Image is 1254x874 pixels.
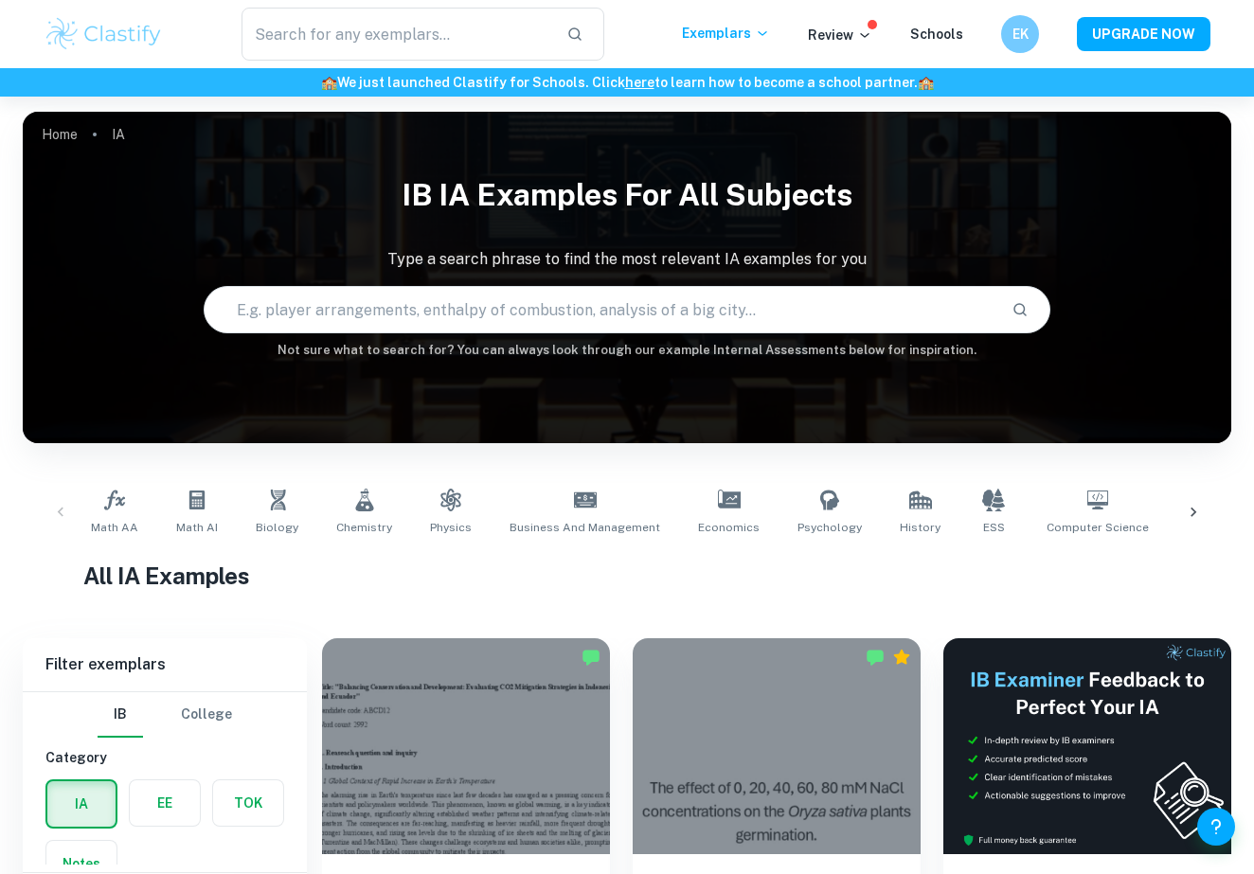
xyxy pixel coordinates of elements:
[866,648,885,667] img: Marked
[430,519,472,536] span: Physics
[698,519,760,536] span: Economics
[256,519,298,536] span: Biology
[1197,808,1235,846] button: Help and Feedback
[130,780,200,826] button: EE
[910,27,963,42] a: Schools
[892,648,911,667] div: Premium
[23,341,1231,360] h6: Not sure what to search for? You can always look through our example Internal Assessments below f...
[23,638,307,691] h6: Filter exemplars
[510,519,660,536] span: Business and Management
[23,248,1231,271] p: Type a search phrase to find the most relevant IA examples for you
[205,283,995,336] input: E.g. player arrangements, enthalpy of combustion, analysis of a big city...
[83,559,1171,593] h1: All IA Examples
[808,25,872,45] p: Review
[1001,15,1039,53] button: EK
[943,638,1231,854] img: Thumbnail
[47,781,116,827] button: IA
[45,747,284,768] h6: Category
[176,519,218,536] span: Math AI
[112,124,125,145] p: IA
[242,8,551,61] input: Search for any exemplars...
[91,519,138,536] span: Math AA
[918,75,934,90] span: 🏫
[682,23,770,44] p: Exemplars
[1010,24,1031,45] h6: EK
[797,519,862,536] span: Psychology
[4,72,1250,93] h6: We just launched Clastify for Schools. Click to learn how to become a school partner.
[213,780,283,826] button: TOK
[181,692,232,738] button: College
[983,519,1005,536] span: ESS
[98,692,143,738] button: IB
[336,519,392,536] span: Chemistry
[582,648,600,667] img: Marked
[625,75,654,90] a: here
[1004,294,1036,326] button: Search
[900,519,940,536] span: History
[1047,519,1149,536] span: Computer Science
[42,121,78,148] a: Home
[23,165,1231,225] h1: IB IA examples for all subjects
[1077,17,1210,51] button: UPGRADE NOW
[98,692,232,738] div: Filter type choice
[321,75,337,90] span: 🏫
[44,15,164,53] img: Clastify logo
